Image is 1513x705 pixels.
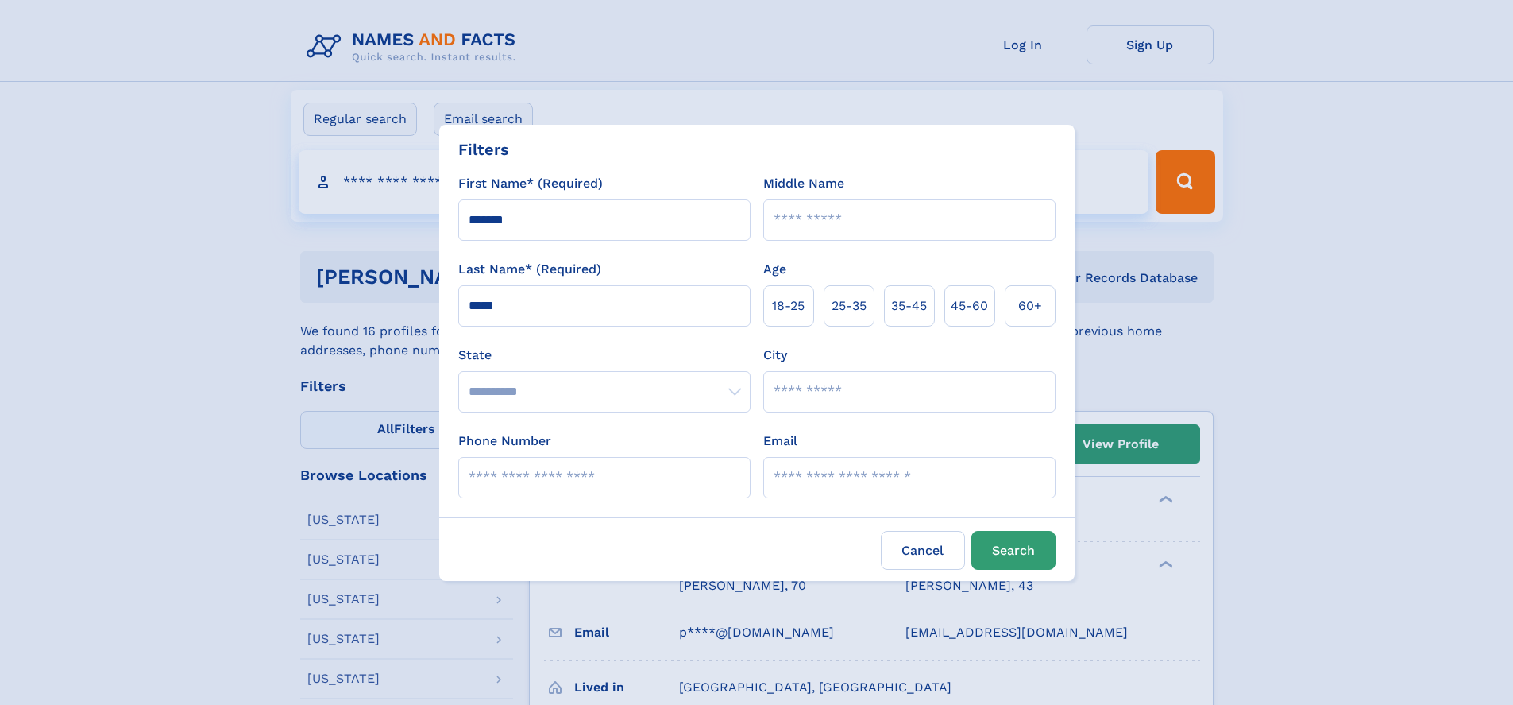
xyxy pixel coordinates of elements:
label: Email [763,432,797,451]
span: 25‑35 [832,296,867,316]
div: Filters [458,138,509,161]
button: Search [971,531,1056,570]
label: Cancel [881,531,965,570]
span: 45‑60 [951,296,988,316]
label: City [763,346,787,365]
label: Phone Number [458,432,551,451]
label: First Name* (Required) [458,174,603,193]
label: Age [763,260,786,279]
label: Middle Name [763,174,844,193]
span: 35‑45 [891,296,927,316]
span: 60+ [1018,296,1042,316]
label: State [458,346,751,365]
span: 18‑25 [772,296,805,316]
label: Last Name* (Required) [458,260,601,279]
